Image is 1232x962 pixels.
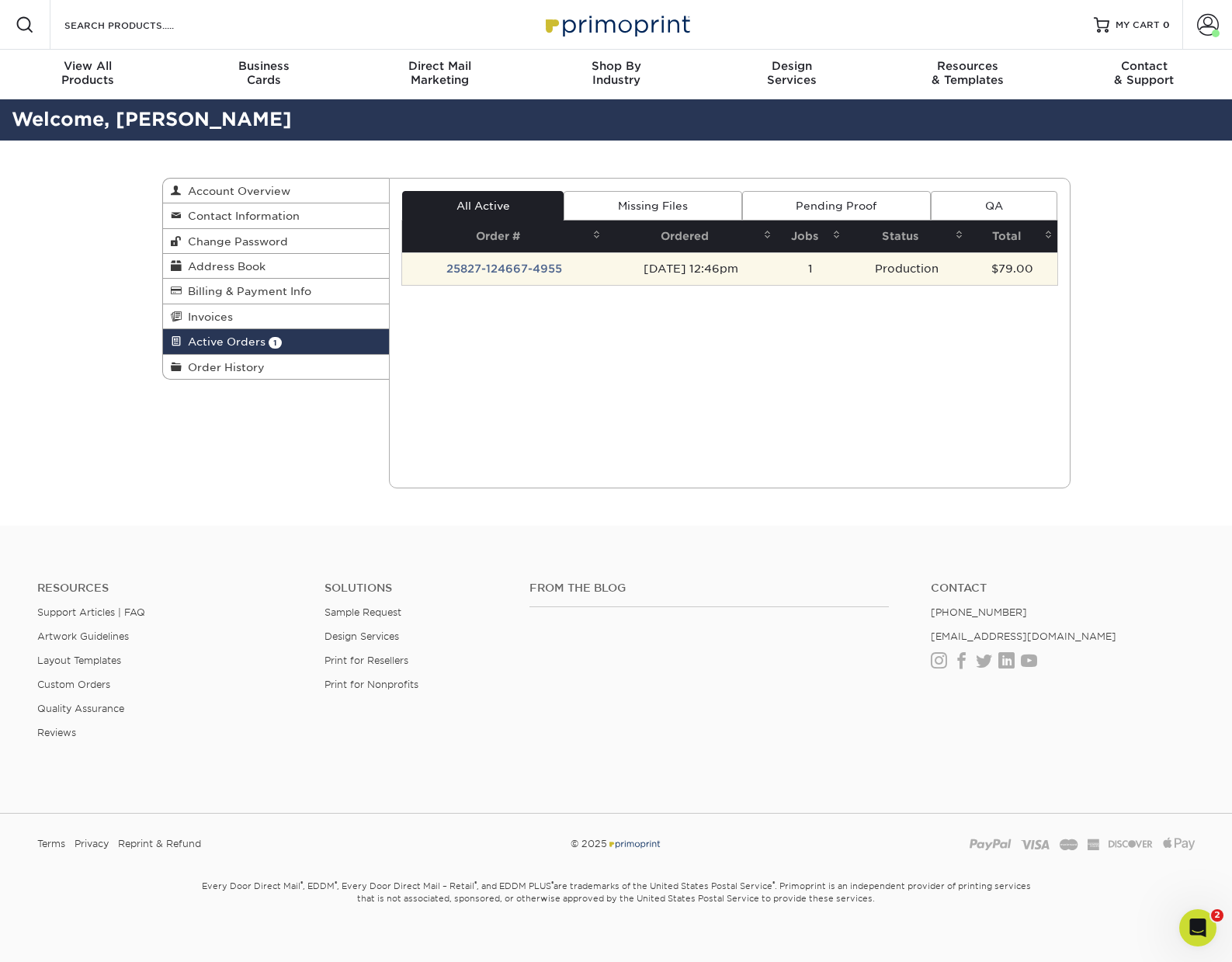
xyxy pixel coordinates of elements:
[162,874,1071,943] small: Every Door Direct Mail , EDDM , Every Door Direct Mail – Retail , and EDDM PLUS are trademarks of...
[37,679,110,690] a: Custom Orders
[37,606,145,618] a: Support Articles | FAQ
[37,703,124,714] a: Quality Assurance
[776,221,845,252] th: Jobs
[118,832,201,856] a: Reprint & Refund
[163,229,390,254] a: Change Password
[931,630,1116,642] a: [EMAIL_ADDRESS][DOMAIN_NAME]
[607,838,661,849] img: Primoprint
[968,221,1057,252] th: Total
[324,679,418,690] a: Print for Nonprofits
[163,203,390,228] a: Contact Information
[551,880,554,887] sup: ®
[1056,59,1232,87] div: & Support
[742,191,931,221] a: Pending Proof
[182,185,290,197] span: Account Overview
[1179,909,1216,946] iframe: Intercom live chat
[528,50,704,99] a: Shop ByIndustry
[564,191,741,221] a: Missing Files
[419,832,813,856] div: © 2025
[163,329,390,354] a: Active Orders 1
[182,311,233,323] span: Invoices
[176,50,352,99] a: BusinessCards
[1211,909,1223,922] span: 2
[704,50,880,99] a: DesignServices
[182,361,265,373] span: Order History
[324,630,399,642] a: Design Services
[704,59,880,87] div: Services
[1116,19,1160,32] span: MY CART
[163,279,390,304] a: Billing & Payment Info
[182,335,265,348] span: Active Orders
[528,59,704,73] span: Shop By
[269,337,282,349] span: 1
[63,16,214,34] input: SEARCH PRODUCTS.....
[37,727,76,738] a: Reviews
[352,59,528,73] span: Direct Mail
[182,210,300,222] span: Contact Information
[529,582,890,595] h4: From the Blog
[528,59,704,87] div: Industry
[931,582,1195,595] a: Contact
[474,880,477,887] sup: ®
[606,221,776,252] th: Ordered
[776,252,845,285] td: 1
[324,655,408,666] a: Print for Resellers
[1056,50,1232,99] a: Contact& Support
[1056,59,1232,73] span: Contact
[539,8,694,41] img: Primoprint
[176,59,352,87] div: Cards
[606,252,776,285] td: [DATE] 12:46pm
[931,606,1027,618] a: [PHONE_NUMBER]
[37,655,121,666] a: Layout Templates
[880,59,1057,87] div: & Templates
[176,59,352,73] span: Business
[37,582,301,595] h4: Resources
[182,260,265,273] span: Address Book
[402,191,564,221] a: All Active
[352,50,528,99] a: Direct MailMarketing
[163,304,390,329] a: Invoices
[1163,19,1170,30] span: 0
[335,880,337,887] sup: ®
[182,235,288,248] span: Change Password
[880,50,1057,99] a: Resources& Templates
[37,832,65,856] a: Terms
[324,606,401,618] a: Sample Request
[845,252,968,285] td: Production
[772,880,775,887] sup: ®
[931,191,1057,221] a: QA
[704,59,880,73] span: Design
[402,252,606,285] td: 25827-124667-4955
[37,630,129,642] a: Artwork Guidelines
[163,179,390,203] a: Account Overview
[352,59,528,87] div: Marketing
[163,254,390,279] a: Address Book
[845,221,968,252] th: Status
[300,880,303,887] sup: ®
[182,285,311,297] span: Billing & Payment Info
[324,582,506,595] h4: Solutions
[163,355,390,379] a: Order History
[402,221,606,252] th: Order #
[968,252,1057,285] td: $79.00
[75,832,109,856] a: Privacy
[880,59,1057,73] span: Resources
